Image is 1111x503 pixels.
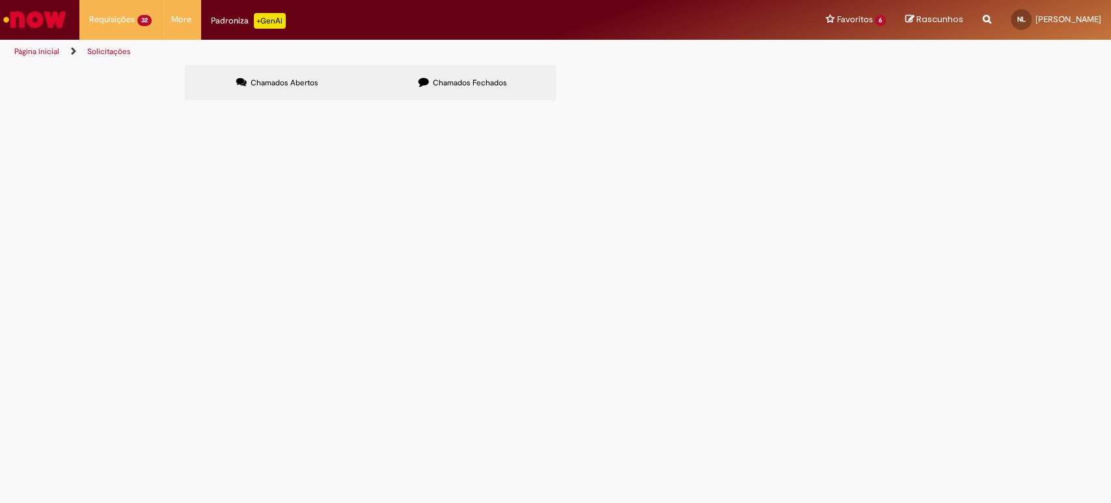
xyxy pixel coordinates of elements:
[1,7,68,33] img: ServiceNow
[916,13,963,25] span: Rascunhos
[89,13,135,26] span: Requisições
[836,13,872,26] span: Favoritos
[211,13,286,29] div: Padroniza
[1036,14,1101,25] span: [PERSON_NAME]
[10,40,731,64] ul: Trilhas de página
[1017,15,1026,23] span: NL
[905,14,963,26] a: Rascunhos
[251,78,318,88] span: Chamados Abertos
[137,15,152,26] span: 32
[87,46,131,57] a: Solicitações
[254,13,286,29] p: +GenAi
[875,15,886,26] span: 6
[171,13,191,26] span: More
[433,78,507,88] span: Chamados Fechados
[14,46,59,57] a: Página inicial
